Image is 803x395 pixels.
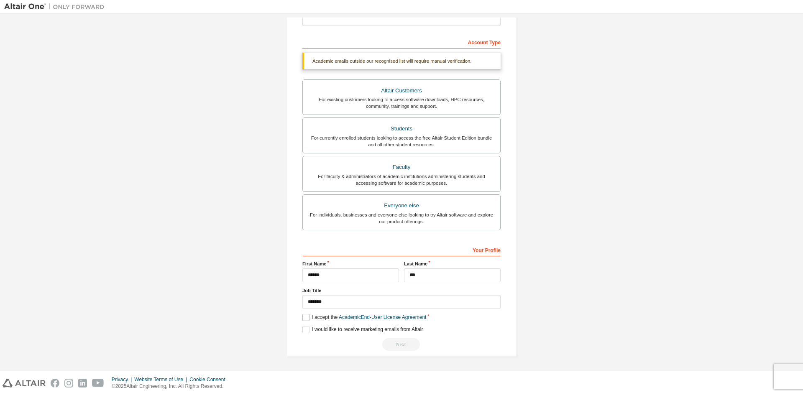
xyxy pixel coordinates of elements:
div: Read and acccept EULA to continue [302,338,501,351]
label: I would like to receive marketing emails from Altair [302,326,423,333]
img: altair_logo.svg [3,379,46,387]
label: Job Title [302,287,501,294]
p: © 2025 Altair Engineering, Inc. All Rights Reserved. [112,383,230,390]
img: instagram.svg [64,379,73,387]
div: For faculty & administrators of academic institutions administering students and accessing softwa... [308,173,495,186]
div: For individuals, businesses and everyone else looking to try Altair software and explore our prod... [308,212,495,225]
label: Last Name [404,260,501,267]
img: youtube.svg [92,379,104,387]
div: Faculty [308,161,495,173]
div: Academic emails outside our recognised list will require manual verification. [302,53,501,69]
div: Account Type [302,35,501,48]
div: Cookie Consent [189,376,230,383]
img: Altair One [4,3,109,11]
img: linkedin.svg [78,379,87,387]
div: Everyone else [308,200,495,212]
label: I accept the [302,314,426,321]
div: Your Profile [302,243,501,256]
div: Students [308,123,495,135]
div: For existing customers looking to access software downloads, HPC resources, community, trainings ... [308,96,495,110]
label: First Name [302,260,399,267]
div: Altair Customers [308,85,495,97]
img: facebook.svg [51,379,59,387]
a: Academic End-User License Agreement [339,314,426,320]
div: For currently enrolled students looking to access the free Altair Student Edition bundle and all ... [308,135,495,148]
div: Privacy [112,376,134,383]
div: Website Terms of Use [134,376,189,383]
